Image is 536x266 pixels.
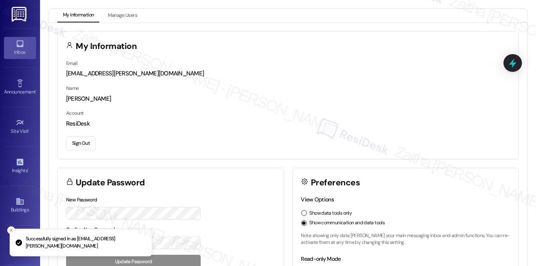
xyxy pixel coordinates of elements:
label: New Password [66,197,97,203]
span: • [28,167,29,172]
p: Note: showing only data [PERSON_NAME] your main messaging inbox and admin functions. You can re-a... [301,232,510,246]
h3: Preferences [311,179,360,187]
button: Manage Users [102,9,143,22]
label: View Options [301,196,334,203]
div: [PERSON_NAME] [66,95,510,103]
button: Close toast [7,226,15,234]
button: My Information [57,9,99,22]
label: Account [66,110,84,116]
img: ResiDesk Logo [12,7,28,22]
label: Show data tools only [310,210,352,217]
h3: My Information [76,42,137,51]
a: Site Visit • [4,116,36,138]
div: ResiDesk [66,120,510,128]
h3: Update Password [76,179,145,187]
span: • [29,127,30,133]
div: [EMAIL_ADDRESS][PERSON_NAME][DOMAIN_NAME] [66,69,510,78]
label: Name [66,85,79,91]
label: Show communication and data tools [310,219,385,227]
label: Read-only Mode [301,255,341,262]
p: Successfully signed in as [EMAIL_ADDRESS][PERSON_NAME][DOMAIN_NAME] [26,236,145,250]
a: Buildings [4,195,36,216]
a: Leads [4,234,36,256]
label: Email [66,60,77,67]
a: Insights • [4,155,36,177]
span: • [36,88,37,93]
a: Inbox [4,37,36,59]
button: Sign Out [66,136,96,150]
